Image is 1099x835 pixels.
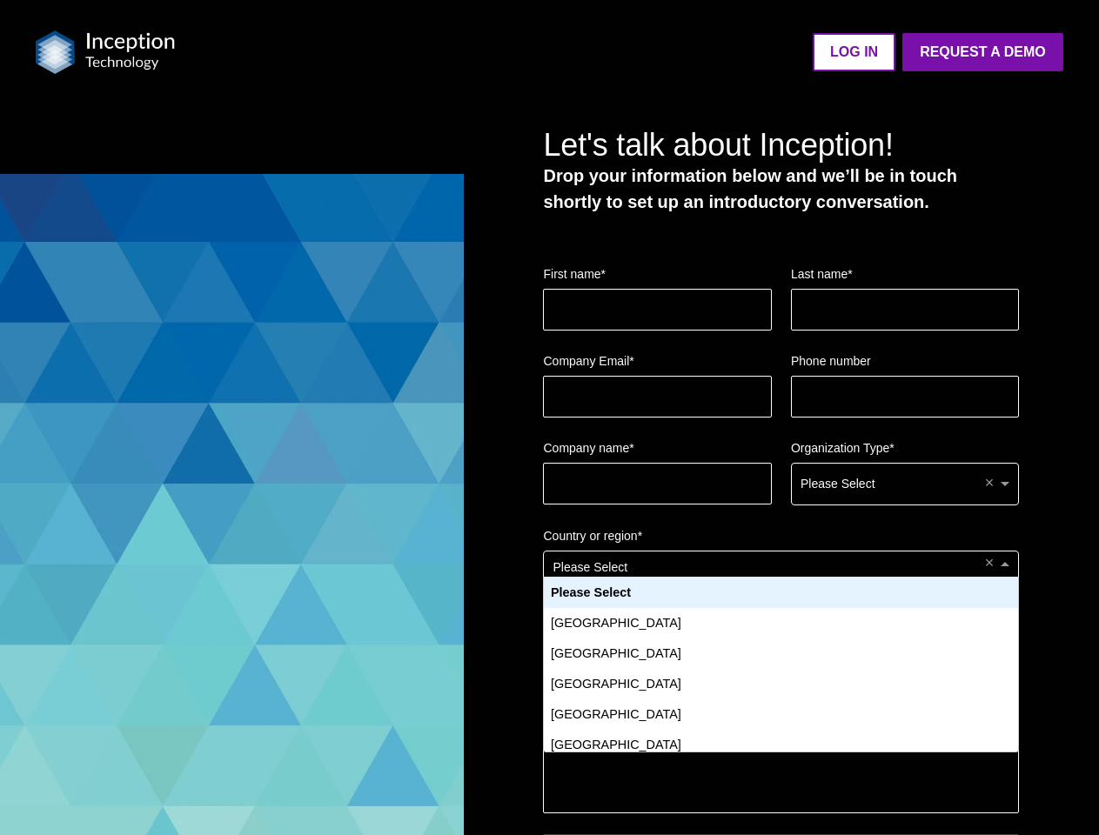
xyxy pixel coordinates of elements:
[830,44,878,59] strong: LOG IN
[985,475,995,491] span: ×
[543,441,629,455] span: Company name
[544,608,1018,638] div: [GEOGRAPHIC_DATA]
[801,477,875,491] span: Please Select
[791,441,889,455] span: Organization Type
[543,163,1019,215] p: Drop your information below and we’ll be in touch shortly to set up an introductory conversation.
[982,464,996,504] span: Clear value
[544,578,1018,608] div: Please Select
[544,669,1018,699] div: [GEOGRAPHIC_DATA]
[982,551,996,577] span: Clear value
[544,578,1018,751] div: grid
[553,560,627,574] span: Please Select
[902,33,1063,71] a: Request a Demo
[543,529,637,543] span: Country or region
[543,127,1019,163] h3: Let's talk about Inception!
[791,354,871,368] span: Phone number
[544,730,1018,760] div: [GEOGRAPHIC_DATA]
[813,33,895,71] a: LOG IN
[791,267,848,281] span: Last name
[544,638,1018,669] div: [GEOGRAPHIC_DATA]
[920,44,1046,59] strong: Request a Demo
[543,354,629,368] span: Company Email
[985,555,995,571] span: ×
[543,267,600,281] span: First name
[544,699,1018,730] div: [GEOGRAPHIC_DATA]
